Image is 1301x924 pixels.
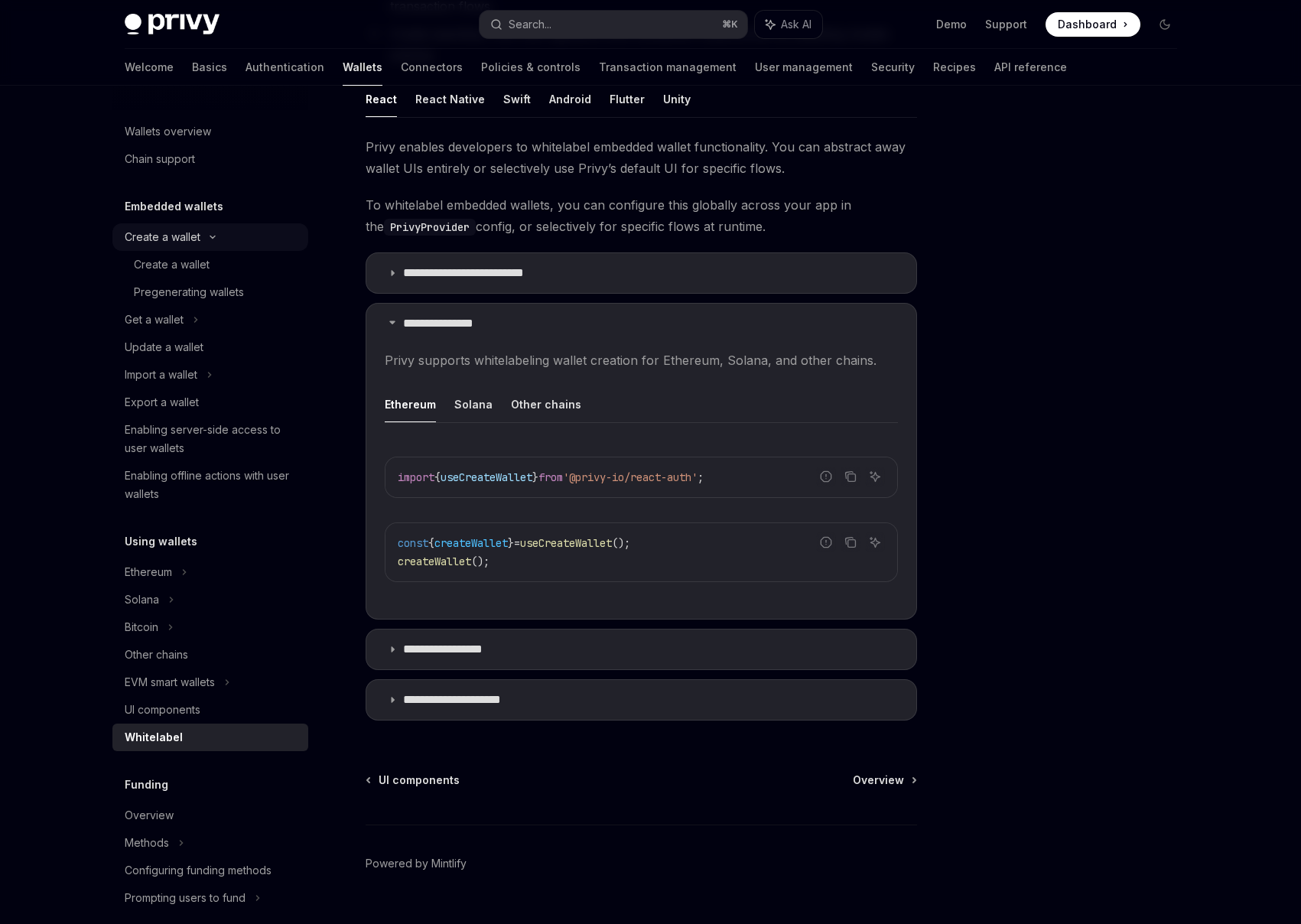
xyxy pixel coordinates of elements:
a: Wallets [343,49,382,86]
span: '@privy-io/react-auth' [563,470,698,484]
button: React [366,81,397,117]
img: dark logo [125,14,220,35]
div: EVM smart wallets [125,673,215,691]
span: import [398,470,434,484]
span: ⌘ K [722,18,738,31]
button: Copy the contents from the code block [841,532,860,552]
span: createWallet [434,536,508,550]
span: } [508,536,514,550]
a: Enabling server-side access to user wallets [112,416,308,462]
button: Ask AI [755,11,822,38]
button: Ethereum [385,386,436,422]
span: { [434,470,441,484]
a: UI components [112,696,308,724]
span: Privy enables developers to whitelabel embedded wallet functionality. You can abstract away walle... [366,136,917,179]
span: from [538,470,563,484]
button: Unity [663,81,691,117]
details: **** **** *****Privy supports whitelabeling wallet creation for Ethereum, Solana, and other chain... [366,303,917,620]
code: PrivyProvider [384,219,476,236]
h5: Embedded wallets [125,197,223,216]
a: Enabling offline actions with user wallets [112,462,308,508]
span: Privy supports whitelabeling wallet creation for Ethereum, Solana, and other chains. [385,350,898,371]
a: Whitelabel [112,724,308,751]
button: Swift [503,81,531,117]
a: Security [871,49,915,86]
div: Import a wallet [125,366,197,384]
button: React Native [415,81,485,117]
a: Chain support [112,145,308,173]
div: Chain support [125,150,195,168]
a: UI components [367,773,460,788]
a: Basics [192,49,227,86]
div: Search... [509,15,551,34]
a: Wallets overview [112,118,308,145]
h5: Using wallets [125,532,197,551]
a: Pregenerating wallets [112,278,308,306]
a: Overview [112,802,308,829]
a: Recipes [933,49,976,86]
a: Support [985,17,1027,32]
div: Overview [125,806,174,825]
span: createWallet [398,555,471,568]
a: API reference [994,49,1067,86]
span: const [398,536,428,550]
a: Demo [936,17,967,32]
button: Report incorrect code [816,532,836,552]
div: Methods [125,834,169,852]
span: UI components [379,773,460,788]
span: { [428,536,434,550]
h5: Funding [125,776,168,794]
div: Pregenerating wallets [134,283,244,301]
a: Transaction management [599,49,737,86]
span: = [514,536,520,550]
span: useCreateWallet [441,470,532,484]
div: Update a wallet [125,338,203,356]
span: ; [698,470,704,484]
div: Whitelabel [125,728,183,747]
button: Search...⌘K [480,11,747,38]
button: Ask AI [865,532,885,552]
span: Ask AI [781,17,811,32]
span: (); [471,555,490,568]
span: Dashboard [1058,17,1117,32]
div: Enabling server-side access to user wallets [125,421,299,457]
div: Ethereum [125,563,172,581]
span: Overview [853,773,904,788]
div: Enabling offline actions with user wallets [125,467,299,503]
a: Dashboard [1046,12,1140,37]
span: To whitelabel embedded wallets, you can configure this globally across your app in the config, or... [366,194,917,237]
a: Policies & controls [481,49,581,86]
button: Flutter [610,81,645,117]
a: Configuring funding methods [112,857,308,884]
div: Create a wallet [125,228,200,246]
div: UI components [125,701,200,719]
a: Overview [853,773,916,788]
span: useCreateWallet [520,536,612,550]
div: Export a wallet [125,393,199,412]
button: Other chains [511,386,581,422]
span: } [532,470,538,484]
div: Get a wallet [125,311,184,329]
button: Toggle dark mode [1153,12,1177,37]
a: Create a wallet [112,251,308,278]
button: Report incorrect code [816,467,836,486]
div: Prompting users to fund [125,889,246,907]
span: (); [612,536,630,550]
div: Create a wallet [134,255,210,274]
a: Welcome [125,49,174,86]
a: Connectors [401,49,463,86]
button: Ask AI [865,467,885,486]
div: Configuring funding methods [125,861,272,880]
a: Update a wallet [112,333,308,361]
button: Solana [454,386,493,422]
div: Solana [125,591,159,609]
a: Authentication [246,49,324,86]
a: Other chains [112,641,308,669]
button: Android [549,81,591,117]
div: Wallets overview [125,122,211,141]
a: Powered by Mintlify [366,856,467,871]
a: User management [755,49,853,86]
a: Export a wallet [112,389,308,416]
button: Copy the contents from the code block [841,467,860,486]
div: Bitcoin [125,618,158,636]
